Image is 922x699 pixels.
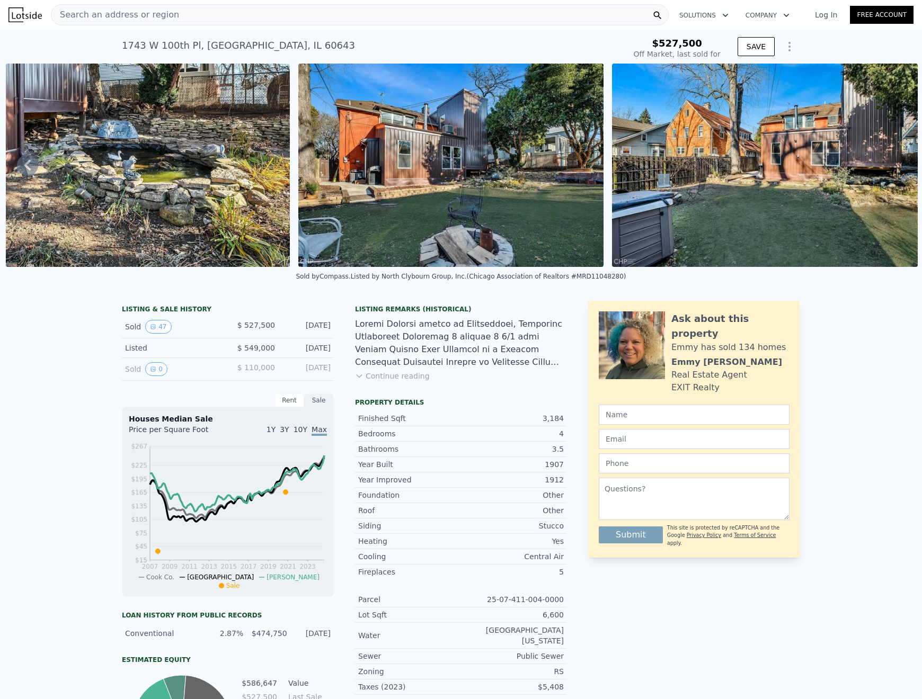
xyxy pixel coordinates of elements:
[358,594,461,605] div: Parcel
[267,573,320,581] span: [PERSON_NAME]
[779,36,800,57] button: Show Options
[737,6,798,25] button: Company
[734,532,776,538] a: Terms of Service
[652,38,702,49] span: $527,500
[461,413,564,424] div: 3,184
[461,594,564,605] div: 25-07-411-004-0000
[135,530,147,537] tspan: $75
[298,64,604,267] img: Sale: 20462106 Parcel: 17303443
[162,563,178,570] tspan: 2009
[671,356,782,369] div: Emmy [PERSON_NAME]
[129,424,228,441] div: Price per Square Foot
[351,273,626,280] div: Listed by North Clybourn Group, Inc. (Chicago Association of Realtors #MRD11048280)
[802,10,850,20] a: Log In
[355,305,567,313] div: Listing Remarks (Historical)
[6,64,290,267] img: Sale: 20462106 Parcel: 17303443
[294,628,331,639] div: [DATE]
[280,563,296,570] tspan: 2021
[355,398,567,407] div: Property details
[461,459,564,470] div: 1907
[358,630,461,641] div: Water
[461,682,564,692] div: $5,408
[146,573,174,581] span: Cook Co.
[221,563,237,570] tspan: 2015
[461,651,564,661] div: Public Sewer
[358,651,461,661] div: Sewer
[122,611,334,620] div: Loan history from public records
[358,536,461,546] div: Heating
[612,64,918,267] img: Sale: 20462106 Parcel: 17303443
[274,393,304,407] div: Rent
[358,551,461,562] div: Cooling
[122,305,334,316] div: LISTING & SALE HISTORY
[358,413,461,424] div: Finished Sqft
[131,503,147,510] tspan: $135
[461,474,564,485] div: 1912
[461,551,564,562] div: Central Air
[599,526,663,543] button: Submit
[671,369,747,381] div: Real Estate Agent
[237,363,275,372] span: $ 110,000
[355,371,430,381] button: Continue reading
[461,521,564,531] div: Stucco
[461,444,564,454] div: 3.5
[125,320,219,334] div: Sold
[355,318,567,369] div: Loremi Dolorsi ametco ad Elitseddoei, Temporinc Utlaboreet Doloremag 8 aliquae 8 6/1 admi Veniam ...
[131,516,147,523] tspan: $105
[461,625,564,646] div: [GEOGRAPHIC_DATA][US_STATE]
[125,362,219,376] div: Sold
[51,8,179,21] span: Search an address or region
[283,362,331,376] div: [DATE]
[358,474,461,485] div: Year Improved
[461,428,564,439] div: 4
[122,38,355,53] div: 1743 W 100th Pl , [GEOGRAPHIC_DATA] , IL 60643
[599,453,790,473] input: Phone
[283,343,331,353] div: [DATE]
[237,344,275,352] span: $ 549,000
[461,536,564,546] div: Yes
[122,656,334,664] div: Estimated Equity
[304,393,334,407] div: Sale
[358,428,461,439] div: Bedrooms
[358,567,461,577] div: Fireplaces
[358,521,461,531] div: Siding
[125,343,219,353] div: Listed
[181,563,198,570] tspan: 2011
[358,666,461,677] div: Zoning
[299,563,316,570] tspan: 2023
[142,563,158,570] tspan: 2007
[358,444,461,454] div: Bathrooms
[671,341,786,354] div: Emmy has sold 134 homes
[187,573,254,581] span: [GEOGRAPHIC_DATA]
[358,610,461,620] div: Lot Sqft
[201,563,217,570] tspan: 2013
[358,490,461,500] div: Foundation
[131,489,147,496] tspan: $165
[671,6,737,25] button: Solutions
[206,628,243,639] div: 2.87%
[280,425,289,434] span: 3Y
[671,311,790,341] div: Ask about this property
[599,405,790,425] input: Name
[135,543,147,550] tspan: $45
[226,582,240,589] span: Sale
[461,666,564,677] div: RS
[283,320,331,334] div: [DATE]
[250,628,287,639] div: $474,750
[286,677,334,689] td: Value
[294,425,307,434] span: 10Y
[461,567,564,577] div: 5
[131,462,147,469] tspan: $225
[129,414,327,424] div: Houses Median Sale
[135,557,147,564] tspan: $15
[296,273,350,280] div: Sold by Compass .
[358,682,461,692] div: Taxes (2023)
[358,459,461,470] div: Year Built
[634,49,721,59] div: Off Market, last sold for
[461,610,564,620] div: 6,600
[145,362,167,376] button: View historical data
[461,505,564,516] div: Other
[312,425,327,436] span: Max
[599,429,790,449] input: Email
[687,532,721,538] a: Privacy Policy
